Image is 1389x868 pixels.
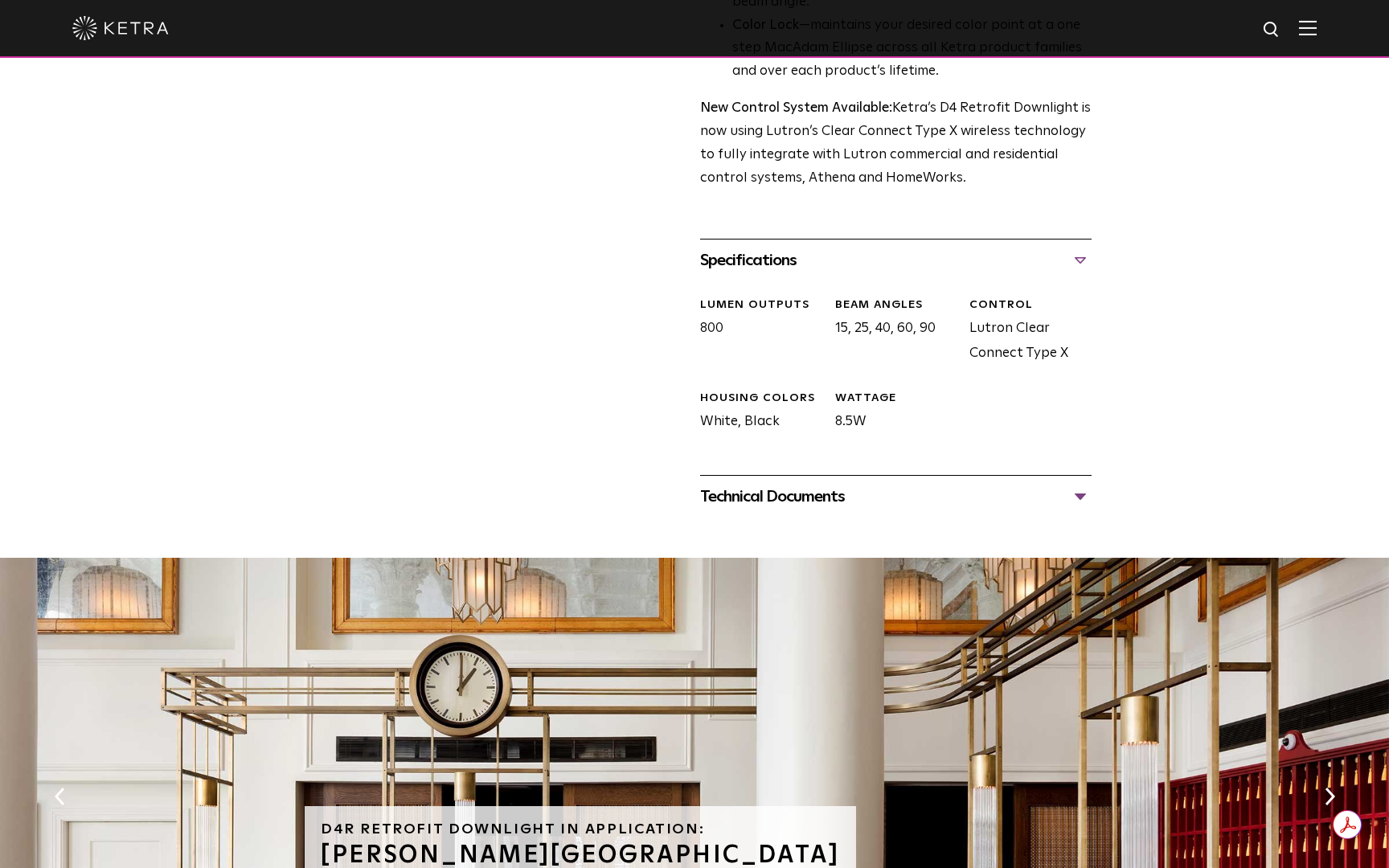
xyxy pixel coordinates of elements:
button: Next [1321,786,1338,807]
div: Technical Documents [700,484,1092,510]
div: White, Black [688,391,822,435]
div: Specifications [700,248,1092,273]
div: 800 [688,297,822,366]
div: Beam Angles [835,297,957,313]
div: WATTAGE [835,391,957,407]
img: ketra-logo-2019-white [72,16,169,40]
div: 8.5W [823,391,957,435]
strong: New Control System Available: [700,101,892,115]
h3: [PERSON_NAME][GEOGRAPHIC_DATA] [321,843,840,867]
div: Lutron Clear Connect Type X [957,297,1092,366]
div: HOUSING COLORS [700,391,822,407]
button: Previous [51,786,68,807]
img: Hamburger%20Nav.svg [1299,20,1317,35]
div: 15, 25, 40, 60, 90 [823,297,957,366]
p: Ketra’s D4 Retrofit Downlight is now using Lutron’s Clear Connect Type X wireless technology to f... [700,97,1092,190]
h6: D4R Retrofit Downlight in Application: [321,822,840,837]
img: search icon [1262,20,1282,40]
div: CONTROL [969,297,1092,313]
div: LUMEN OUTPUTS [700,297,822,313]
